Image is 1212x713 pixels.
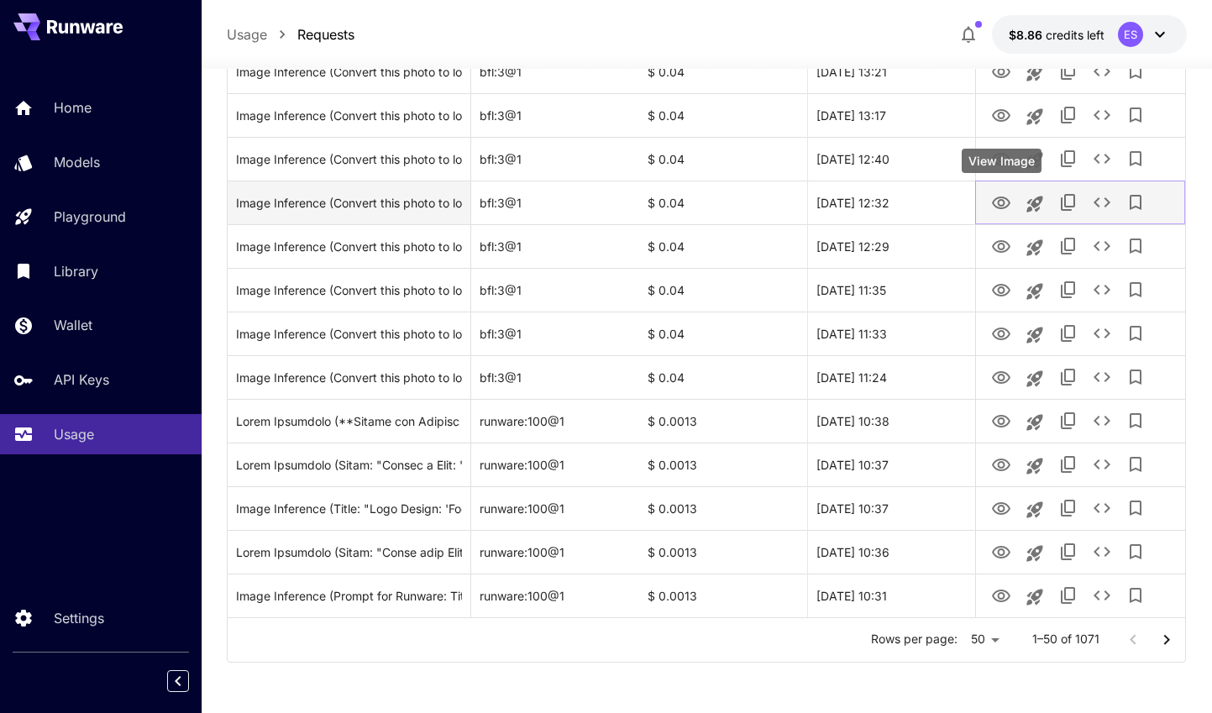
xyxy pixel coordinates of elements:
[871,631,958,647] p: Rows per page:
[1085,98,1119,132] button: See details
[992,15,1187,54] button: $8.86267ES
[807,137,975,181] div: 30 Aug, 2025 12:40
[1052,491,1085,525] button: Copy TaskUUID
[1119,142,1152,176] button: Add to library
[1032,631,1099,647] p: 1–50 of 1071
[1052,229,1085,263] button: Copy TaskUUID
[1018,406,1052,439] button: Launch in playground
[1018,100,1052,134] button: Launch in playground
[471,268,639,312] div: bfl:3@1
[1085,317,1119,350] button: See details
[639,181,807,224] div: $ 0.04
[227,24,267,45] a: Usage
[1119,229,1152,263] button: Add to library
[297,24,354,45] p: Requests
[236,269,462,312] div: Click to copy prompt
[1018,275,1052,308] button: Launch in playground
[54,97,92,118] p: Home
[639,224,807,268] div: $ 0.04
[1119,535,1152,569] button: Add to library
[471,530,639,574] div: runware:100@1
[471,137,639,181] div: bfl:3@1
[1119,579,1152,612] button: Add to library
[1052,579,1085,612] button: Copy TaskUUID
[1085,491,1119,525] button: See details
[984,534,1018,569] button: View Image
[1018,493,1052,527] button: Launch in playground
[639,443,807,486] div: $ 0.0013
[984,54,1018,88] button: View Image
[1085,360,1119,394] button: See details
[984,272,1018,307] button: View Image
[1052,142,1085,176] button: Copy TaskUUID
[639,574,807,617] div: $ 0.0013
[227,24,354,45] nav: breadcrumb
[1119,55,1152,88] button: Add to library
[1018,56,1052,90] button: Launch in playground
[1085,579,1119,612] button: See details
[167,670,189,692] button: Collapse sidebar
[984,141,1018,176] button: View Image
[1009,28,1046,42] span: $8.86
[984,490,1018,525] button: View Image
[1046,28,1104,42] span: credits left
[236,531,462,574] div: Click to copy prompt
[1150,623,1183,657] button: Go to next page
[1009,26,1104,44] div: $8.86267
[236,50,462,93] div: Click to copy prompt
[1119,186,1152,219] button: Add to library
[984,447,1018,481] button: View Image
[1052,186,1085,219] button: Copy TaskUUID
[54,207,126,227] p: Playground
[236,574,462,617] div: Click to copy prompt
[236,225,462,268] div: Click to copy prompt
[1018,187,1052,221] button: Launch in playground
[471,443,639,486] div: runware:100@1
[639,93,807,137] div: $ 0.04
[1118,22,1143,47] div: ES
[1085,55,1119,88] button: See details
[639,530,807,574] div: $ 0.0013
[1018,449,1052,483] button: Launch in playground
[471,224,639,268] div: bfl:3@1
[54,261,98,281] p: Library
[807,443,975,486] div: 30 Aug, 2025 10:37
[1119,448,1152,481] button: Add to library
[639,312,807,355] div: $ 0.04
[54,608,104,628] p: Settings
[54,152,100,172] p: Models
[471,486,639,530] div: runware:100@1
[1119,317,1152,350] button: Add to library
[807,224,975,268] div: 30 Aug, 2025 12:29
[1119,404,1152,438] button: Add to library
[807,93,975,137] div: 30 Aug, 2025 13:17
[471,399,639,443] div: runware:100@1
[1085,404,1119,438] button: See details
[471,93,639,137] div: bfl:3@1
[639,486,807,530] div: $ 0.0013
[54,370,109,390] p: API Keys
[962,149,1041,173] div: View Image
[54,315,92,335] p: Wallet
[639,355,807,399] div: $ 0.04
[984,228,1018,263] button: View Image
[1085,448,1119,481] button: See details
[1052,404,1085,438] button: Copy TaskUUID
[1119,98,1152,132] button: Add to library
[807,181,975,224] div: 30 Aug, 2025 12:32
[1018,318,1052,352] button: Launch in playground
[180,666,202,696] div: Collapse sidebar
[639,137,807,181] div: $ 0.04
[236,138,462,181] div: Click to copy prompt
[1085,535,1119,569] button: See details
[1052,360,1085,394] button: Copy TaskUUID
[1119,360,1152,394] button: Add to library
[236,443,462,486] div: Click to copy prompt
[1052,448,1085,481] button: Copy TaskUUID
[984,185,1018,219] button: View Image
[984,578,1018,612] button: View Image
[236,400,462,443] div: Click to copy prompt
[54,424,94,444] p: Usage
[471,312,639,355] div: bfl:3@1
